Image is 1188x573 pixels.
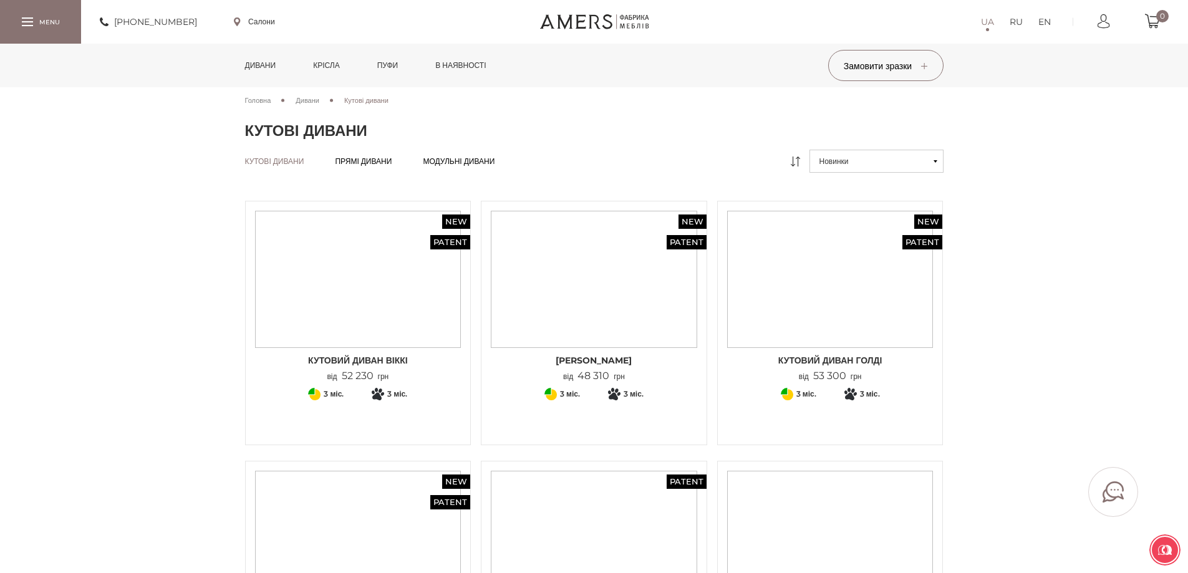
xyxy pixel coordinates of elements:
span: New [914,214,942,229]
a: Крісла [304,44,349,87]
span: 48 310 [573,370,614,382]
span: 53 300 [809,370,851,382]
span: Patent [430,235,470,249]
span: Кутовий диван ВІККІ [255,354,461,367]
span: 3 міс. [624,387,644,402]
a: Пуфи [368,44,408,87]
span: Дивани [296,96,319,105]
a: Головна [245,95,271,106]
span: New [442,214,470,229]
p: від грн [563,370,625,382]
a: Дивани [236,44,286,87]
span: 3 міс. [324,387,344,402]
a: Прямі дивани [335,156,392,166]
span: 0 [1156,10,1169,22]
span: 3 міс. [560,387,580,402]
a: New Patent Кутовий диван ГОЛДІ Кутовий диван ГОЛДІ Кутовий диван ГОЛДІ від53 300грн [727,211,934,382]
span: 3 міс. [387,387,407,402]
span: 3 міс. [796,387,816,402]
span: New [679,214,707,229]
p: від грн [327,370,389,382]
span: Patent [902,235,942,249]
span: 52 230 [337,370,378,382]
a: New Patent Кутовий диван ВІККІ Кутовий диван ВІККІ Кутовий диван ВІККІ від52 230грн [255,211,461,382]
a: Модульні дивани [423,156,495,166]
p: від грн [799,370,862,382]
span: New [442,474,470,489]
span: Patent [667,235,707,249]
span: 3 міс. [860,387,880,402]
button: Замовити зразки [828,50,944,81]
a: New Patent Кутовий Диван Грейсі Кутовий Диван Грейсі [PERSON_NAME] від48 310грн [491,211,697,382]
a: [PHONE_NUMBER] [100,14,197,29]
h1: Кутові дивани [245,122,944,140]
span: Замовити зразки [844,60,927,72]
span: Patent [430,495,470,509]
a: RU [1010,14,1023,29]
a: Салони [234,16,275,27]
span: Кутовий диван ГОЛДІ [727,354,934,367]
a: в наявності [426,44,495,87]
span: Patent [667,474,707,489]
a: UA [981,14,994,29]
a: Дивани [296,95,319,106]
button: Новинки [809,150,944,173]
span: [PERSON_NAME] [491,354,697,367]
span: Головна [245,96,271,105]
a: EN [1038,14,1051,29]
